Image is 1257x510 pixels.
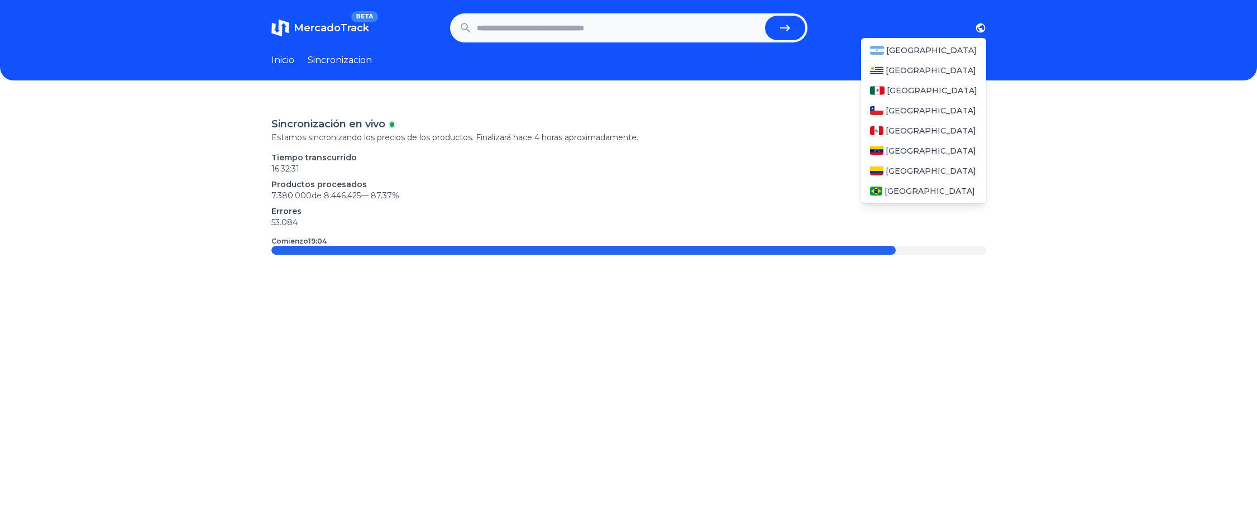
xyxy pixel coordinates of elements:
[271,132,986,143] p: Estamos sincronizando los precios de los productos. Finalizará hace 4 horas aproximadamente.
[271,217,986,228] p: 53.084
[271,190,986,201] p: 7.380.000 de 8.446.425 —
[870,106,883,115] img: Chile
[887,85,977,96] span: [GEOGRAPHIC_DATA]
[861,181,986,201] a: Brasil[GEOGRAPHIC_DATA]
[351,11,377,22] span: BETA
[308,237,327,245] time: 19:04
[271,19,289,37] img: MercadoTrack
[870,146,883,155] img: Venezuela
[886,45,977,56] span: [GEOGRAPHIC_DATA]
[870,86,885,95] img: Mexico
[861,40,986,60] a: Argentina[GEOGRAPHIC_DATA]
[886,65,976,76] span: [GEOGRAPHIC_DATA]
[294,22,369,34] span: MercadoTrack
[271,179,986,190] p: Productos procesados
[861,60,986,80] a: Uruguay[GEOGRAPHIC_DATA]
[271,152,986,163] p: Tiempo transcurrido
[870,66,883,75] img: Uruguay
[886,105,976,116] span: [GEOGRAPHIC_DATA]
[271,19,369,37] a: MercadoTrackBETA
[271,237,327,246] p: Comienzo
[308,54,372,67] a: Sincronizacion
[271,116,385,132] p: Sincronización en vivo
[861,161,986,181] a: Colombia[GEOGRAPHIC_DATA]
[271,54,294,67] a: Inicio
[870,166,883,175] img: Colombia
[886,145,976,156] span: [GEOGRAPHIC_DATA]
[271,206,986,217] p: Errores
[886,125,976,136] span: [GEOGRAPHIC_DATA]
[371,190,399,201] span: 87.37 %
[861,101,986,121] a: Chile[GEOGRAPHIC_DATA]
[861,141,986,161] a: Venezuela[GEOGRAPHIC_DATA]
[271,164,299,174] time: 16:32:31
[870,126,883,135] img: Peru
[870,46,885,55] img: Argentina
[885,185,975,197] span: [GEOGRAPHIC_DATA]
[861,80,986,101] a: Mexico[GEOGRAPHIC_DATA]
[886,165,976,177] span: [GEOGRAPHIC_DATA]
[870,187,883,196] img: Brasil
[861,121,986,141] a: Peru[GEOGRAPHIC_DATA]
